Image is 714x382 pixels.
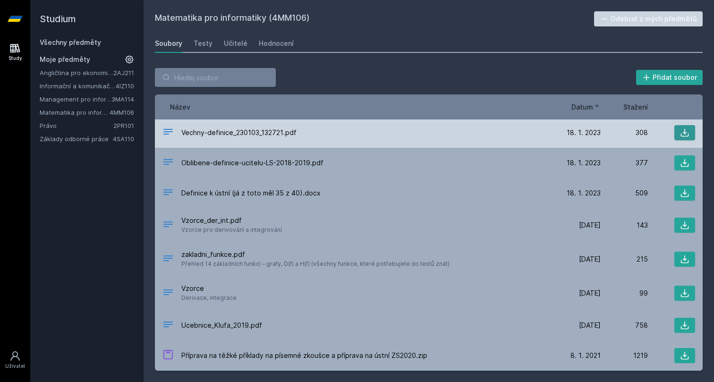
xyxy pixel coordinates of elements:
[162,219,174,232] div: PDF
[181,188,321,198] span: Definice k ústní (já z toto měl 35 z 40).docx
[5,363,25,370] div: Uživatel
[155,39,182,48] div: Soubory
[601,221,648,230] div: 143
[579,221,601,230] span: [DATE]
[567,158,601,168] span: 18. 1. 2023
[570,351,601,360] span: 8. 1. 2021
[40,68,113,77] a: Angličtina pro ekonomická studia 1 (B2/C1)
[181,225,282,235] span: Vzorce pro derivování a integrování
[2,346,28,374] a: Uživatel
[40,38,101,46] a: Všechny předměty
[162,349,174,363] div: ZIP
[2,38,28,67] a: Study
[601,128,648,137] div: 308
[567,128,601,137] span: 18. 1. 2023
[8,55,22,62] div: Study
[40,108,110,117] a: Matematika pro informatiky
[181,250,450,259] span: zakladni_funkce.pdf
[194,34,212,53] a: Testy
[259,34,294,53] a: Hodnocení
[162,287,174,300] div: .PDF
[181,351,427,360] span: Příprava na těžké příklady na písemné zkoušce a příprava na ústní ZS2020.zip
[623,102,648,112] button: Stažení
[601,158,648,168] div: 377
[110,109,134,116] a: 4MM106
[601,351,648,360] div: 1219
[579,255,601,264] span: [DATE]
[155,34,182,53] a: Soubory
[155,11,594,26] h2: Matematika pro informatiky (4MM106)
[113,122,134,129] a: 2PR101
[224,39,247,48] div: Učitelé
[601,321,648,330] div: 758
[40,55,90,64] span: Moje předměty
[162,319,174,332] div: PDF
[40,81,116,91] a: Informační a komunikační technologie
[181,128,297,137] span: Vechny-definice_230103_132721.pdf
[162,156,174,170] div: PDF
[636,70,703,85] button: Přidat soubor
[571,102,593,112] span: Datum
[181,321,262,330] span: Ucebnice_Klufa_2019.pdf
[155,68,276,87] input: Hledej soubor
[40,134,113,144] a: Základy odborné práce
[181,284,237,293] span: Vzorce
[259,39,294,48] div: Hodnocení
[181,293,237,303] span: Derivace, integrace
[181,216,282,225] span: Vzorce_der_int.pdf
[571,102,601,112] button: Datum
[111,95,134,103] a: 3MA114
[224,34,247,53] a: Učitelé
[181,158,323,168] span: Oblibene-definice-ucitelu-LS-2018-2019.pdf
[40,94,111,104] a: Management pro informatiky a statistiky
[170,102,190,112] button: Název
[601,255,648,264] div: 215
[567,188,601,198] span: 18. 1. 2023
[113,135,134,143] a: 4SA110
[579,321,601,330] span: [DATE]
[162,187,174,200] div: DOCX
[181,259,450,269] span: Přehled 14 základních funkcí – grafy, D(f) a H(f) (všechny funkce, které potřebujete do testů znát)
[116,82,134,90] a: 4IZ110
[601,289,648,298] div: 99
[40,121,113,130] a: Právo
[594,11,703,26] button: Odebrat z mých předmětů
[113,69,134,76] a: 2AJ211
[579,289,601,298] span: [DATE]
[194,39,212,48] div: Testy
[601,188,648,198] div: 509
[162,253,174,266] div: PDF
[162,126,174,140] div: PDF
